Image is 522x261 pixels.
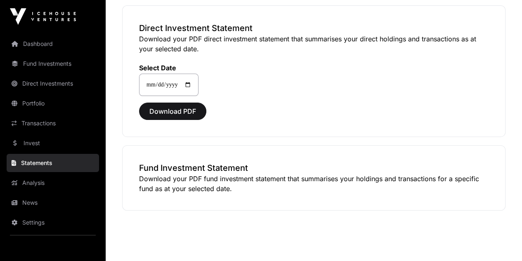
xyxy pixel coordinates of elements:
iframe: Chat Widget [481,221,522,261]
a: Statements [7,154,99,172]
h3: Fund Investment Statement [139,162,489,174]
a: Settings [7,213,99,232]
h3: Direct Investment Statement [139,22,489,34]
span: Download PDF [149,106,196,116]
a: Portfolio [7,94,99,113]
a: Fund Investments [7,55,99,73]
a: Dashboard [7,35,99,53]
button: Download PDF [139,103,206,120]
img: Icehouse Ventures Logo [10,8,76,25]
a: Direct Investments [7,74,99,93]
p: Download your PDF direct investment statement that summarises your direct holdings and transactio... [139,34,489,54]
a: Invest [7,134,99,152]
a: News [7,194,99,212]
a: Analysis [7,174,99,192]
a: Transactions [7,114,99,132]
a: Download PDF [139,111,206,119]
p: Download your PDF fund investment statement that summarises your holdings and transactions for a ... [139,174,489,194]
label: Select Date [139,64,198,72]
